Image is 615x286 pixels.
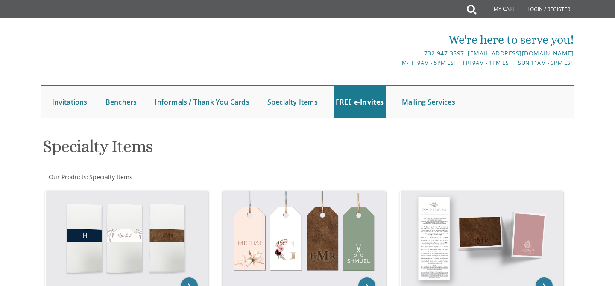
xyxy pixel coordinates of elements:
[475,1,521,18] a: My Cart
[50,86,90,118] a: Invitations
[468,49,574,57] a: [EMAIL_ADDRESS][DOMAIN_NAME]
[401,191,563,286] img: Benchers
[400,86,457,118] a: Mailing Services
[41,173,308,181] div: :
[88,173,132,181] a: Specialty Items
[219,31,574,48] div: We're here to serve you!
[424,49,464,57] a: 732.947.3597
[89,173,132,181] span: Specialty Items
[219,48,574,58] div: |
[265,86,320,118] a: Specialty Items
[48,173,87,181] a: Our Products
[152,86,251,118] a: Informals / Thank You Cards
[43,137,391,162] h1: Specialty Items
[103,86,139,118] a: Benchers
[334,86,386,118] a: FREE e-Invites
[223,191,386,286] img: Tags
[46,191,208,286] img: Napkin Bands
[219,58,574,67] div: M-Th 9am - 5pm EST | Fri 9am - 1pm EST | Sun 11am - 3pm EST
